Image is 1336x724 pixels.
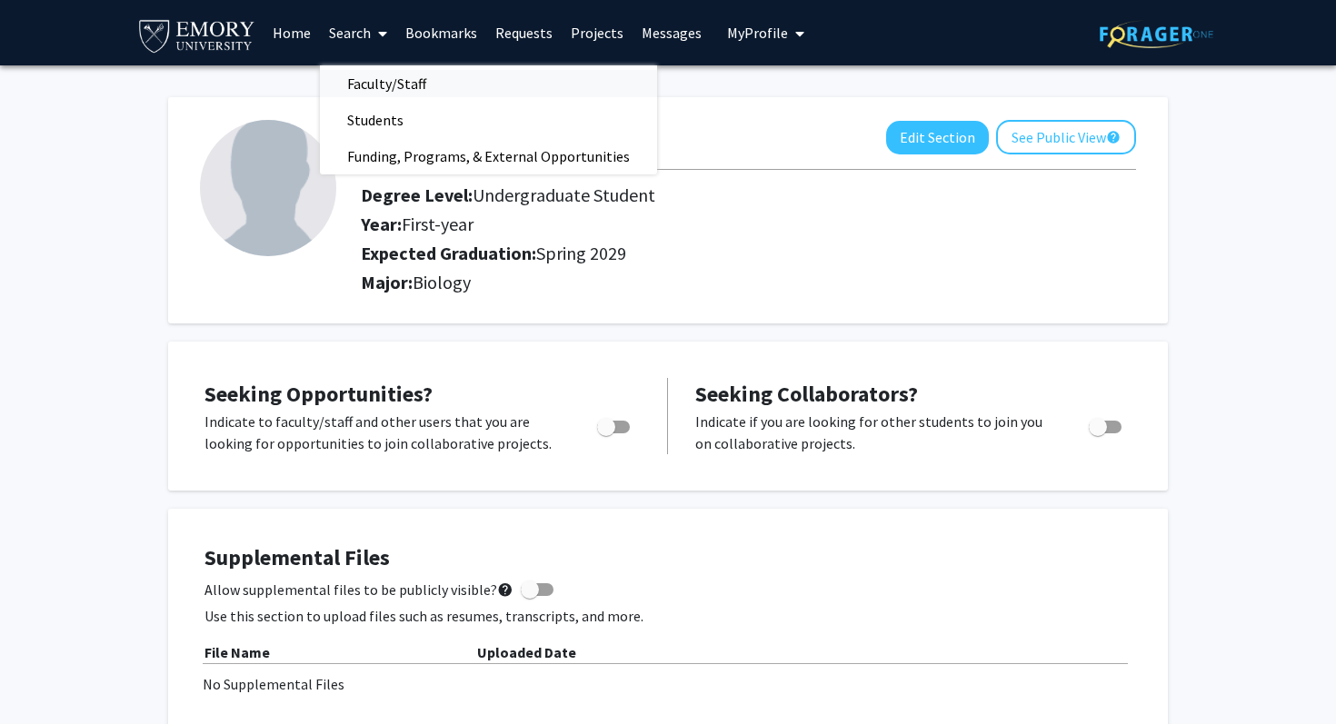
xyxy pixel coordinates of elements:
b: File Name [204,643,270,661]
img: Profile Picture [200,120,336,256]
a: Funding, Programs, & External Opportunities [320,143,657,170]
h2: Major: [361,272,1136,293]
h2: Degree Level: [361,184,1088,206]
div: Toggle [590,411,640,438]
span: Funding, Programs, & External Opportunities [320,138,657,174]
p: Indicate to faculty/staff and other users that you are looking for opportunities to join collabor... [204,411,563,454]
iframe: Chat [14,642,77,710]
span: Biology [413,271,471,293]
span: Students [320,102,431,138]
span: Faculty/Staff [320,65,454,102]
span: Allow supplemental files to be publicly visible? [204,579,513,600]
a: Projects [562,1,633,64]
img: Emory University Logo [136,15,257,55]
div: No Supplemental Files [203,673,1133,695]
a: Requests [486,1,562,64]
span: My Profile [727,24,788,42]
mat-icon: help [1106,126,1121,148]
a: Bookmarks [396,1,486,64]
span: Seeking Collaborators? [695,380,918,408]
span: Spring 2029 [536,242,626,264]
b: Uploaded Date [477,643,576,661]
span: Undergraduate Student [473,183,655,206]
div: Toggle [1082,411,1132,438]
a: Students [320,106,657,134]
h4: Supplemental Files [204,545,1132,571]
button: See Public View [996,120,1136,154]
button: Edit Section [886,121,989,154]
a: Faculty/Staff [320,70,657,97]
img: ForagerOne Logo [1100,20,1213,48]
span: First-year [402,213,474,235]
a: Home [264,1,320,64]
a: Search [320,1,396,64]
p: Use this section to upload files such as resumes, transcripts, and more. [204,605,1132,627]
h2: Expected Graduation: [361,243,1088,264]
p: Indicate if you are looking for other students to join you on collaborative projects. [695,411,1054,454]
span: Seeking Opportunities? [204,380,433,408]
mat-icon: help [497,579,513,600]
h2: Year: [361,213,1088,235]
a: Messages [633,1,711,64]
